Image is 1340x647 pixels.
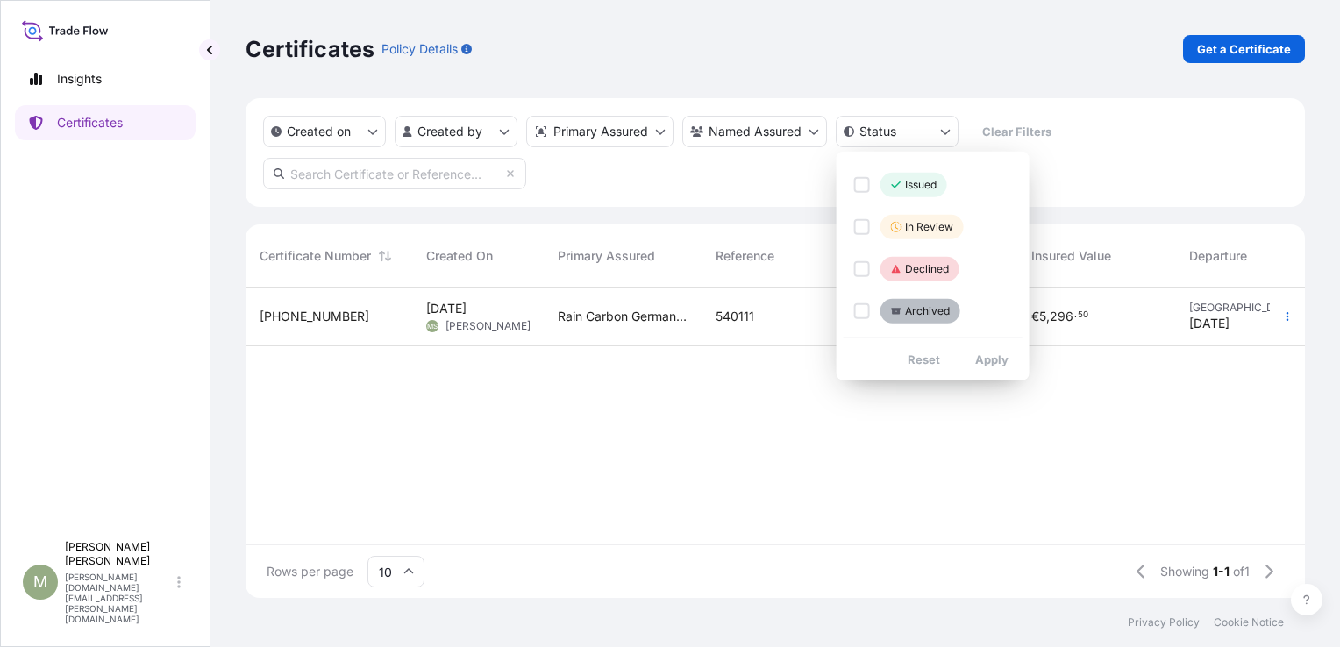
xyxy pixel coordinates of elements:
[844,292,1023,331] button: Archived
[905,304,950,318] p: Archived
[905,178,937,192] p: Issued
[844,166,1023,331] div: Select Option
[975,351,1009,368] p: Apply
[961,345,1023,373] button: Apply
[905,262,949,276] p: Declined
[908,351,940,368] p: Reset
[837,152,1030,380] div: certificateStatus Filter options
[844,250,1023,288] button: Declined
[844,208,1023,246] button: In Review
[844,166,1023,204] button: Issued
[894,345,954,373] button: Reset
[905,220,953,234] p: In Review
